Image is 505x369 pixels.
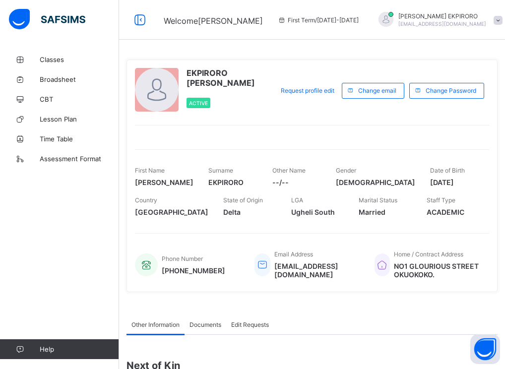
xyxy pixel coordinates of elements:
span: Gender [336,167,356,174]
span: Other Name [272,167,306,174]
span: session/term information [278,16,359,24]
span: Staff Type [427,196,455,204]
span: [PERSON_NAME] [135,178,193,186]
span: Documents [189,321,221,328]
span: Married [359,208,412,216]
span: LGA [291,196,303,204]
span: EKPIRORO [208,178,257,186]
span: Ugheli South [291,208,344,216]
span: CBT [40,95,119,103]
span: [PHONE_NUMBER] [162,266,225,275]
span: Change email [358,87,396,94]
span: ACADEMIC [427,208,480,216]
span: EKPIRORO [PERSON_NAME] [187,68,268,88]
span: First Name [135,167,165,174]
span: Change Password [426,87,476,94]
span: --/-- [272,178,321,186]
span: NO1 GLOURIOUS STREET OKUOKOKO. [394,262,479,279]
button: Open asap [470,334,500,364]
span: Classes [40,56,119,63]
span: Lesson Plan [40,115,119,123]
span: Delta [223,208,276,216]
span: Request profile edit [281,87,334,94]
span: [GEOGRAPHIC_DATA] [135,208,208,216]
span: [PERSON_NAME] EKPIRORO [398,12,486,20]
span: [EMAIL_ADDRESS][DOMAIN_NAME] [274,262,360,279]
span: Active [189,100,208,106]
span: Home / Contract Address [394,250,463,258]
span: Time Table [40,135,119,143]
span: Date of Birth [430,167,465,174]
span: Surname [208,167,233,174]
span: Help [40,345,119,353]
span: Broadsheet [40,75,119,83]
span: Marital Status [359,196,397,204]
span: Assessment Format [40,155,119,163]
span: [EMAIL_ADDRESS][DOMAIN_NAME] [398,21,486,27]
span: [DATE] [430,178,479,186]
span: Email Address [274,250,313,258]
span: State of Origin [223,196,263,204]
span: Country [135,196,157,204]
span: [DEMOGRAPHIC_DATA] [336,178,415,186]
span: Other Information [131,321,180,328]
span: Edit Requests [231,321,269,328]
img: safsims [9,9,85,30]
span: Phone Number [162,255,203,262]
span: Welcome [PERSON_NAME] [164,16,263,26]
